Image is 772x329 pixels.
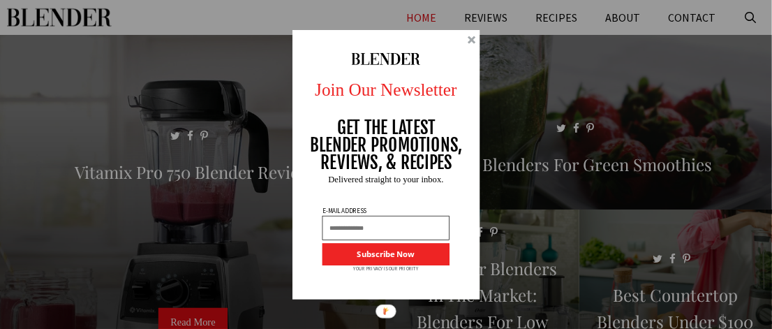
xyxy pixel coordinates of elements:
[322,243,450,265] button: Subscribe Now
[321,207,367,214] p: E-MAIL ADDRESS
[310,119,463,172] p: GET THE LATEST BLENDER PROMOTIONS, REVIEWS, & RECIPES
[283,175,489,184] p: Delivered straight to your inbox.
[354,265,419,272] p: YOUR PRIVACY IS OUR PRIORITY
[283,76,489,103] p: Join Our Newsletter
